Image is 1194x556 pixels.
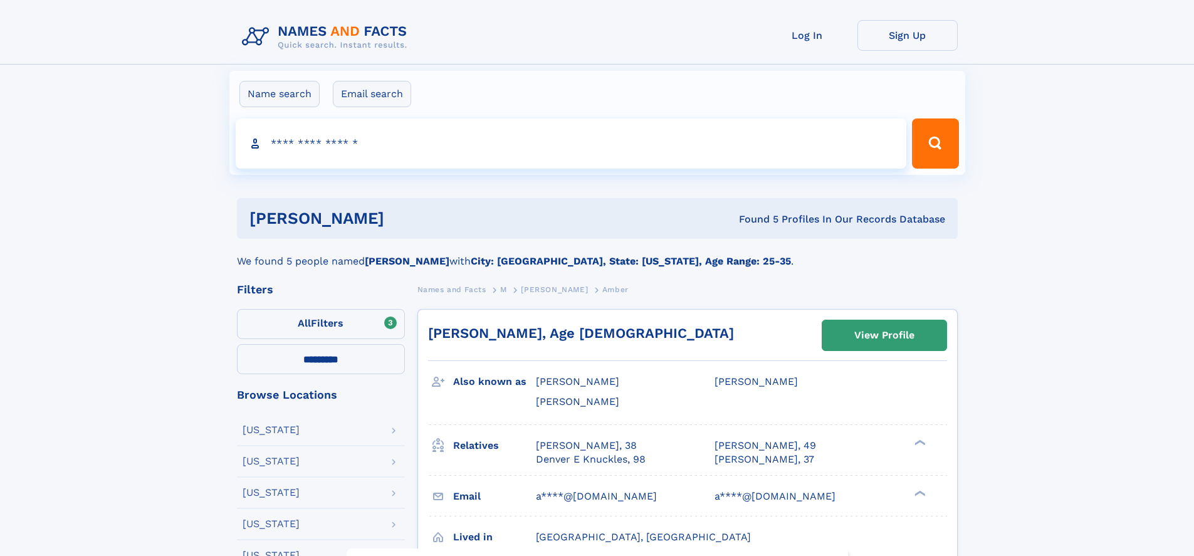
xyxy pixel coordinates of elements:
[536,375,619,387] span: [PERSON_NAME]
[237,284,405,295] div: Filters
[857,20,958,51] a: Sign Up
[365,255,449,267] b: [PERSON_NAME]
[521,281,588,297] a: [PERSON_NAME]
[239,81,320,107] label: Name search
[912,118,958,169] button: Search Button
[237,20,417,54] img: Logo Names and Facts
[602,285,629,294] span: Amber
[453,486,536,507] h3: Email
[243,488,300,498] div: [US_STATE]
[911,489,926,497] div: ❯
[243,519,300,529] div: [US_STATE]
[911,438,926,446] div: ❯
[536,531,751,543] span: [GEOGRAPHIC_DATA], [GEOGRAPHIC_DATA]
[854,321,914,350] div: View Profile
[715,453,814,466] a: [PERSON_NAME], 37
[428,325,734,341] a: [PERSON_NAME], Age [DEMOGRAPHIC_DATA]
[453,527,536,548] h3: Lived in
[237,309,405,339] label: Filters
[536,439,637,453] a: [PERSON_NAME], 38
[536,453,646,466] a: Denver E Knuckles, 98
[715,375,798,387] span: [PERSON_NAME]
[333,81,411,107] label: Email search
[243,425,300,435] div: [US_STATE]
[453,371,536,392] h3: Also known as
[500,285,507,294] span: M
[417,281,486,297] a: Names and Facts
[500,281,507,297] a: M
[237,239,958,269] div: We found 5 people named with .
[471,255,791,267] b: City: [GEOGRAPHIC_DATA], State: [US_STATE], Age Range: 25-35
[521,285,588,294] span: [PERSON_NAME]
[237,389,405,401] div: Browse Locations
[536,396,619,407] span: [PERSON_NAME]
[715,439,816,453] a: [PERSON_NAME], 49
[249,211,562,226] h1: [PERSON_NAME]
[236,118,907,169] input: search input
[757,20,857,51] a: Log In
[453,435,536,456] h3: Relatives
[822,320,946,350] a: View Profile
[562,212,945,226] div: Found 5 Profiles In Our Records Database
[243,456,300,466] div: [US_STATE]
[298,317,311,329] span: All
